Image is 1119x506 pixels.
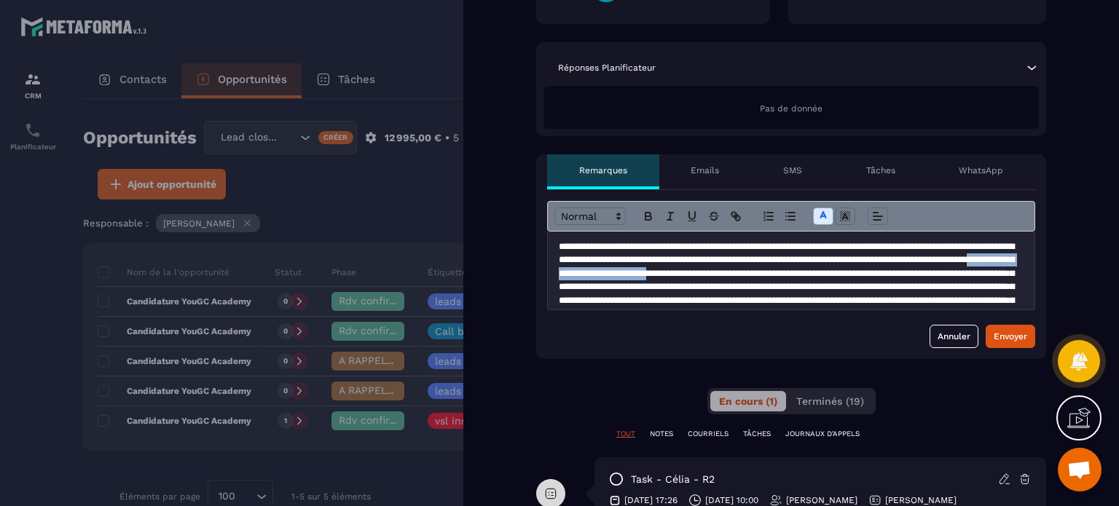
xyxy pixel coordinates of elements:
button: Annuler [930,325,978,348]
p: SMS [783,165,802,176]
button: Terminés (19) [788,391,873,411]
p: NOTES [650,429,673,439]
p: [DATE] 17:26 [624,494,678,506]
p: Remarques [579,165,627,176]
p: JOURNAUX D'APPELS [785,429,860,439]
p: task - Célia - R2 [631,473,715,486]
p: Réponses Planificateur [558,62,656,74]
div: Ouvrir le chat [1058,448,1102,491]
p: TÂCHES [743,429,771,439]
button: En cours (1) [710,391,786,411]
button: Envoyer [986,325,1035,348]
span: En cours (1) [719,395,777,407]
p: WhatsApp [959,165,1003,176]
p: COURRIELS [688,429,729,439]
span: Terminés (19) [796,395,864,407]
p: [PERSON_NAME] [885,494,957,506]
p: [DATE] 10:00 [705,494,758,506]
p: Emails [691,165,719,176]
span: Pas de donnée [760,103,822,114]
p: Tâches [866,165,895,176]
p: TOUT [616,429,635,439]
div: Envoyer [994,329,1027,344]
p: [PERSON_NAME] [786,494,857,506]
